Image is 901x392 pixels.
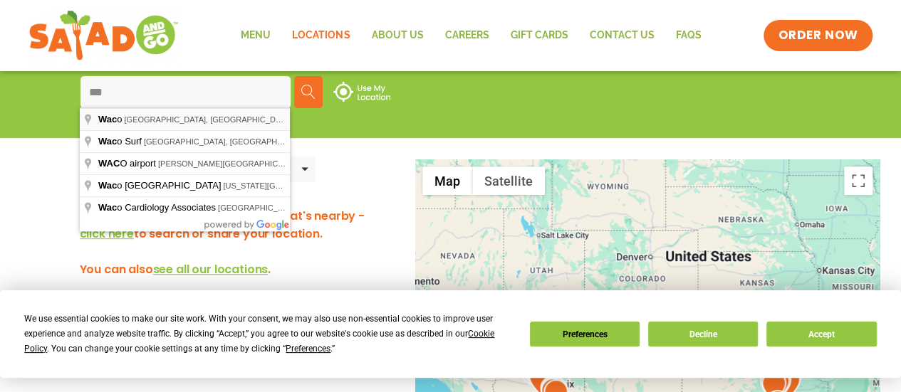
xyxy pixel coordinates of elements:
span: [GEOGRAPHIC_DATA], [GEOGRAPHIC_DATA] [124,115,291,124]
span: WAC [98,158,120,169]
a: FAQs [665,19,712,52]
a: About Us [360,19,434,52]
button: Toggle fullscreen view [844,166,873,195]
div: We use essential cookies to make our site work. With your consent, we may also use non-essential ... [24,312,512,356]
button: Decline [648,322,758,346]
button: Accept [766,322,876,346]
a: Careers [434,19,499,52]
span: Wac [98,136,117,147]
span: Wac [98,114,117,125]
span: [PERSON_NAME][GEOGRAPHIC_DATA], [GEOGRAPHIC_DATA], [GEOGRAPHIC_DATA] [158,159,476,168]
a: Menu [230,19,281,52]
nav: Menu [230,19,712,52]
a: Contact Us [578,19,665,52]
a: ORDER NOW [764,20,872,51]
span: [US_STATE][GEOGRAPHIC_DATA], [GEOGRAPHIC_DATA], [GEOGRAPHIC_DATA] [223,181,520,190]
a: Locations [281,19,360,52]
img: use-location.svg [333,82,390,102]
span: [GEOGRAPHIC_DATA], [GEOGRAPHIC_DATA] [144,137,311,146]
span: o [98,114,124,125]
span: click here [80,226,134,242]
span: o Cardiology Associates [98,202,218,213]
a: GIFT CARDS [499,19,578,52]
span: Wac [98,180,117,191]
span: Preferences [286,344,330,354]
img: search.svg [301,85,316,99]
img: new-SAG-logo-768×292 [28,7,179,64]
span: Wac [98,202,117,213]
button: Show street map [422,166,472,195]
span: O airport [98,158,158,169]
button: Show satellite imagery [472,166,545,195]
span: [GEOGRAPHIC_DATA], [GEOGRAPHIC_DATA], [GEOGRAPHIC_DATA] [218,203,472,212]
span: o [GEOGRAPHIC_DATA] [98,180,223,191]
span: o Surf [98,136,144,147]
h3: Hey there! We'd love to show you what's nearby - to search or share your location. You can also . [80,207,386,278]
button: Preferences [530,322,640,346]
span: see all our locations [153,261,269,277]
span: ORDER NOW [778,27,858,44]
